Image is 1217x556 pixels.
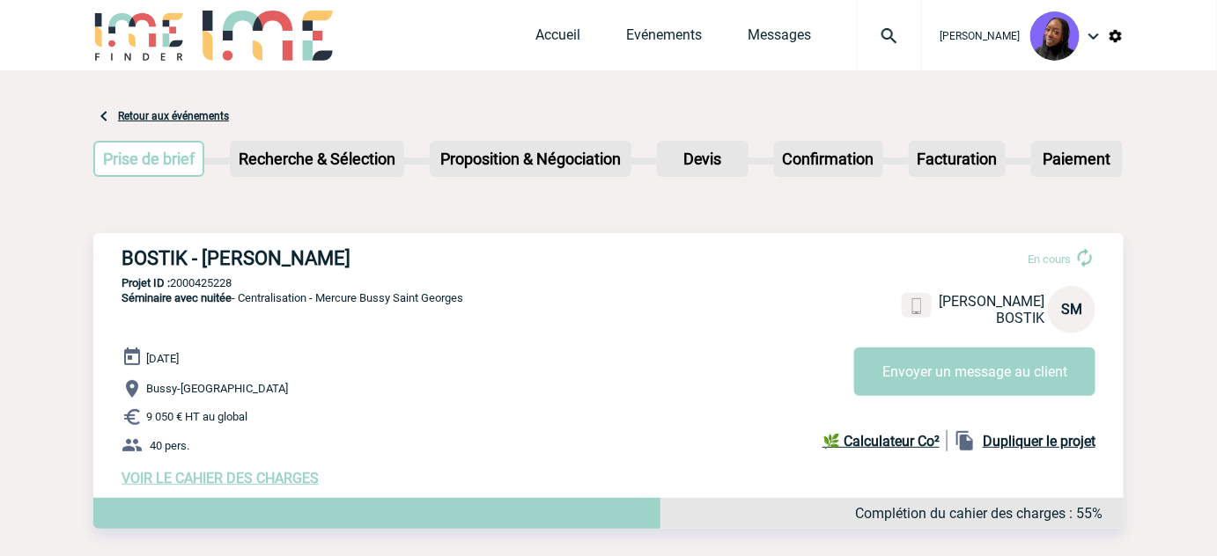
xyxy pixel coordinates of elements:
a: Evénements [626,26,702,51]
p: Devis [659,143,747,175]
span: 40 pers. [150,439,189,452]
span: Bussy-[GEOGRAPHIC_DATA] [146,383,288,396]
span: [PERSON_NAME] [940,30,1020,42]
span: - Centralisation - Mercure Bussy Saint Georges [122,291,463,304]
p: Facturation [911,143,1005,175]
p: Confirmation [776,143,881,175]
h3: BOSTIK - [PERSON_NAME] [122,247,650,269]
b: 🌿 Calculateur Co² [822,433,940,450]
span: [PERSON_NAME] [939,293,1044,310]
b: Dupliquer le projet [983,433,1095,450]
a: Accueil [535,26,580,51]
a: VOIR LE CAHIER DES CHARGES [122,470,319,486]
img: portable.png [909,298,925,314]
span: BOSTIK [996,310,1044,326]
p: Proposition & Négociation [431,143,630,175]
button: Envoyer un message au client [854,347,1095,396]
a: Retour aux événements [118,110,229,122]
img: 131349-0.png [1030,11,1080,61]
span: SM [1061,301,1082,318]
a: Messages [748,26,811,51]
span: Séminaire avec nuitée [122,291,232,304]
span: En cours [1028,252,1071,266]
p: 2000425228 [93,276,1124,289]
p: Paiement [1033,143,1121,175]
img: file_copy-black-24dp.png [955,430,976,451]
p: Prise de brief [95,143,203,175]
p: Recherche & Sélection [232,143,402,175]
img: IME-Finder [93,11,185,61]
a: 🌿 Calculateur Co² [822,430,948,451]
span: 9 050 € HT au global [146,411,247,424]
b: Projet ID : [122,276,170,289]
span: [DATE] [146,352,179,365]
